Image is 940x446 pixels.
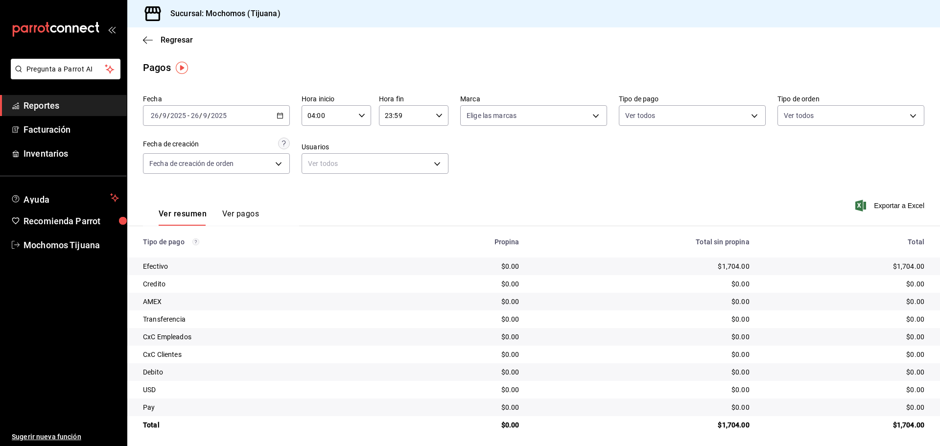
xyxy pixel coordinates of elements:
button: Regresar [143,35,193,45]
div: $0.00 [765,332,924,342]
div: Fecha de creación [143,139,199,149]
label: Fecha [143,95,290,102]
img: Tooltip marker [176,62,188,74]
span: / [208,112,211,119]
span: / [159,112,162,119]
div: CxC Clientes [143,350,384,359]
label: Usuarios [302,143,448,150]
div: $0.00 [400,261,519,271]
div: $0.00 [400,385,519,395]
label: Hora fin [379,95,448,102]
button: Ver resumen [159,209,207,226]
span: Facturación [23,123,119,136]
div: $0.00 [535,385,750,395]
span: Recomienda Parrot [23,214,119,228]
div: $0.00 [400,279,519,289]
span: Fecha de creación de orden [149,159,234,168]
div: $0.00 [535,350,750,359]
div: $1,704.00 [535,420,750,430]
div: Total [765,238,924,246]
span: Inventarios [23,147,119,160]
div: $0.00 [765,279,924,289]
div: $0.00 [765,297,924,306]
div: Ver todos [302,153,448,174]
div: $0.00 [535,367,750,377]
label: Tipo de orden [777,95,924,102]
span: Ver todos [625,111,655,120]
div: $0.00 [535,314,750,324]
div: $0.00 [535,332,750,342]
div: Pagos [143,60,171,75]
div: Debito [143,367,384,377]
input: -- [190,112,199,119]
div: Transferencia [143,314,384,324]
div: $0.00 [765,314,924,324]
input: -- [203,112,208,119]
div: $0.00 [535,402,750,412]
label: Tipo de pago [619,95,766,102]
h3: Sucursal: Mochomos (Tijuana) [163,8,281,20]
div: $0.00 [765,385,924,395]
input: -- [150,112,159,119]
label: Marca [460,95,607,102]
div: Pay [143,402,384,412]
div: Efectivo [143,261,384,271]
span: Sugerir nueva función [12,432,119,442]
input: ---- [211,112,227,119]
div: $0.00 [400,314,519,324]
span: Pregunta a Parrot AI [26,64,105,74]
div: $0.00 [400,350,519,359]
div: $0.00 [765,367,924,377]
span: / [167,112,170,119]
div: $0.00 [400,402,519,412]
div: $0.00 [765,350,924,359]
div: AMEX [143,297,384,306]
button: Ver pagos [222,209,259,226]
div: $0.00 [400,420,519,430]
div: $1,704.00 [765,261,924,271]
div: Propina [400,238,519,246]
div: $0.00 [400,332,519,342]
div: $0.00 [535,279,750,289]
a: Pregunta a Parrot AI [7,71,120,81]
span: / [199,112,202,119]
span: Ayuda [23,192,106,204]
div: $0.00 [400,297,519,306]
button: open_drawer_menu [108,25,116,33]
div: $1,704.00 [765,420,924,430]
input: ---- [170,112,187,119]
svg: Los pagos realizados con Pay y otras terminales son montos brutos. [192,238,199,245]
div: USD [143,385,384,395]
div: navigation tabs [159,209,259,226]
button: Pregunta a Parrot AI [11,59,120,79]
button: Exportar a Excel [857,200,924,211]
span: Regresar [161,35,193,45]
div: $1,704.00 [535,261,750,271]
input: -- [162,112,167,119]
span: Mochomos Tijuana [23,238,119,252]
span: Elige las marcas [467,111,517,120]
div: $0.00 [765,402,924,412]
label: Hora inicio [302,95,371,102]
div: CxC Empleados [143,332,384,342]
span: - [188,112,189,119]
div: $0.00 [400,367,519,377]
div: $0.00 [535,297,750,306]
span: Ver todos [784,111,814,120]
div: Total [143,420,384,430]
span: Reportes [23,99,119,112]
div: Total sin propina [535,238,750,246]
div: Tipo de pago [143,238,384,246]
div: Credito [143,279,384,289]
